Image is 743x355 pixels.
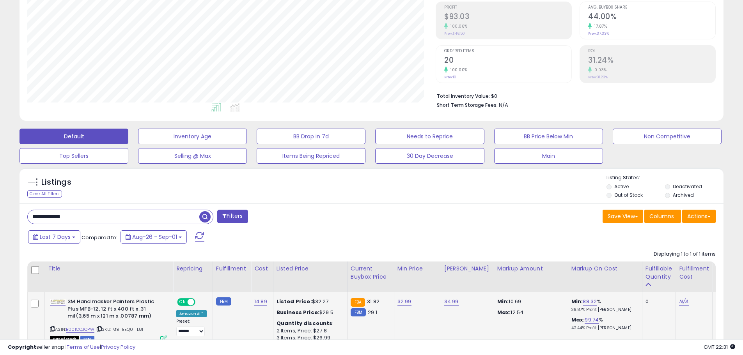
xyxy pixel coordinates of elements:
[28,230,80,244] button: Last 7 Days
[194,299,207,306] span: OFF
[679,298,688,306] a: N/A
[27,190,62,198] div: Clear All Filters
[216,297,231,306] small: FBM
[178,299,188,306] span: ON
[397,265,438,273] div: Min Price
[673,183,702,190] label: Deactivated
[277,320,341,327] div: :
[654,251,716,258] div: Displaying 1 to 1 of 1 items
[645,265,672,281] div: Fulfillable Quantity
[82,234,117,241] span: Compared to:
[138,129,247,144] button: Inventory Age
[704,343,735,351] span: 2025-09-9 22:31 GMT
[571,298,636,313] div: %
[614,183,629,190] label: Active
[367,298,379,305] span: 31.82
[96,326,143,332] span: | SKU: M9-EEQ0-1L8I
[50,299,66,305] img: 41Ci8CZtKRL._SL40_.jpg
[277,298,341,305] div: $32.27
[351,265,391,281] div: Current Buybox Price
[649,212,674,220] span: Columns
[8,344,135,351] div: seller snap | |
[444,265,491,273] div: [PERSON_NAME]
[437,102,498,108] b: Short Term Storage Fees:
[48,265,170,273] div: Title
[67,343,100,351] a: Terms of Use
[497,309,562,316] p: 12.54
[499,101,508,109] span: N/A
[277,309,341,316] div: $29.5
[216,265,248,273] div: Fulfillment
[20,148,128,164] button: Top Sellers
[444,49,571,53] span: Ordered Items
[497,298,562,305] p: 10.69
[437,91,710,100] li: $0
[351,298,365,307] small: FBA
[217,210,248,223] button: Filters
[588,31,609,36] small: Prev: 37.33%
[497,265,565,273] div: Markup Amount
[101,343,135,351] a: Privacy Policy
[568,261,642,292] th: The percentage added to the cost of goods (COGS) that forms the calculator for Min & Max prices.
[571,325,636,331] p: 42.44% Profit [PERSON_NAME]
[351,308,366,316] small: FBM
[585,316,599,324] a: 99.74
[588,49,715,53] span: ROI
[571,265,639,273] div: Markup on Cost
[254,265,270,273] div: Cost
[497,298,509,305] strong: Min:
[277,309,319,316] b: Business Price:
[277,265,344,273] div: Listed Price
[444,5,571,10] span: Profit
[368,309,377,316] span: 29.1
[588,56,715,66] h2: 31.24%
[571,316,585,323] b: Max:
[592,67,607,73] small: 0.03%
[277,298,312,305] b: Listed Price:
[673,192,694,198] label: Archived
[588,5,715,10] span: Avg. Buybox Share
[66,326,94,333] a: B00IOQJQPW
[277,320,333,327] b: Quantity discounts
[8,343,36,351] strong: Copyright
[375,129,484,144] button: Needs to Reprice
[41,177,71,188] h5: Listings
[40,233,71,241] span: Last 7 Days
[448,23,468,29] small: 100.06%
[176,319,207,336] div: Preset:
[444,12,571,23] h2: $93.03
[645,298,670,305] div: 0
[614,192,643,198] label: Out of Stock
[571,307,636,313] p: 39.87% Profit [PERSON_NAME]
[494,148,603,164] button: Main
[682,210,716,223] button: Actions
[613,129,722,144] button: Non Competitive
[444,75,456,79] small: Prev: 10
[375,148,484,164] button: 30 Day Decrease
[588,75,608,79] small: Prev: 31.23%
[448,67,468,73] small: 100.00%
[583,298,597,306] a: 88.32
[176,310,207,317] div: Amazon AI *
[644,210,681,223] button: Columns
[679,265,709,281] div: Fulfillment Cost
[437,93,490,99] b: Total Inventory Value:
[176,265,209,273] div: Repricing
[571,298,583,305] b: Min:
[254,298,267,306] a: 14.89
[444,31,465,36] small: Prev: $46.50
[138,148,247,164] button: Selling @ Max
[444,298,459,306] a: 34.99
[397,298,411,306] a: 32.99
[20,129,128,144] button: Default
[571,316,636,331] div: %
[132,233,177,241] span: Aug-26 - Sep-01
[67,298,162,322] b: 3M Hand masker Painters Plastic Plus MFB-12, 12 ft x 400 ft x .31 mil(3,65 m x 121 m x .00787 mm)
[606,174,723,182] p: Listing States:
[588,12,715,23] h2: 44.00%
[257,129,365,144] button: BB Drop in 7d
[121,230,187,244] button: Aug-26 - Sep-01
[497,309,511,316] strong: Max:
[444,56,571,66] h2: 20
[592,23,607,29] small: 17.87%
